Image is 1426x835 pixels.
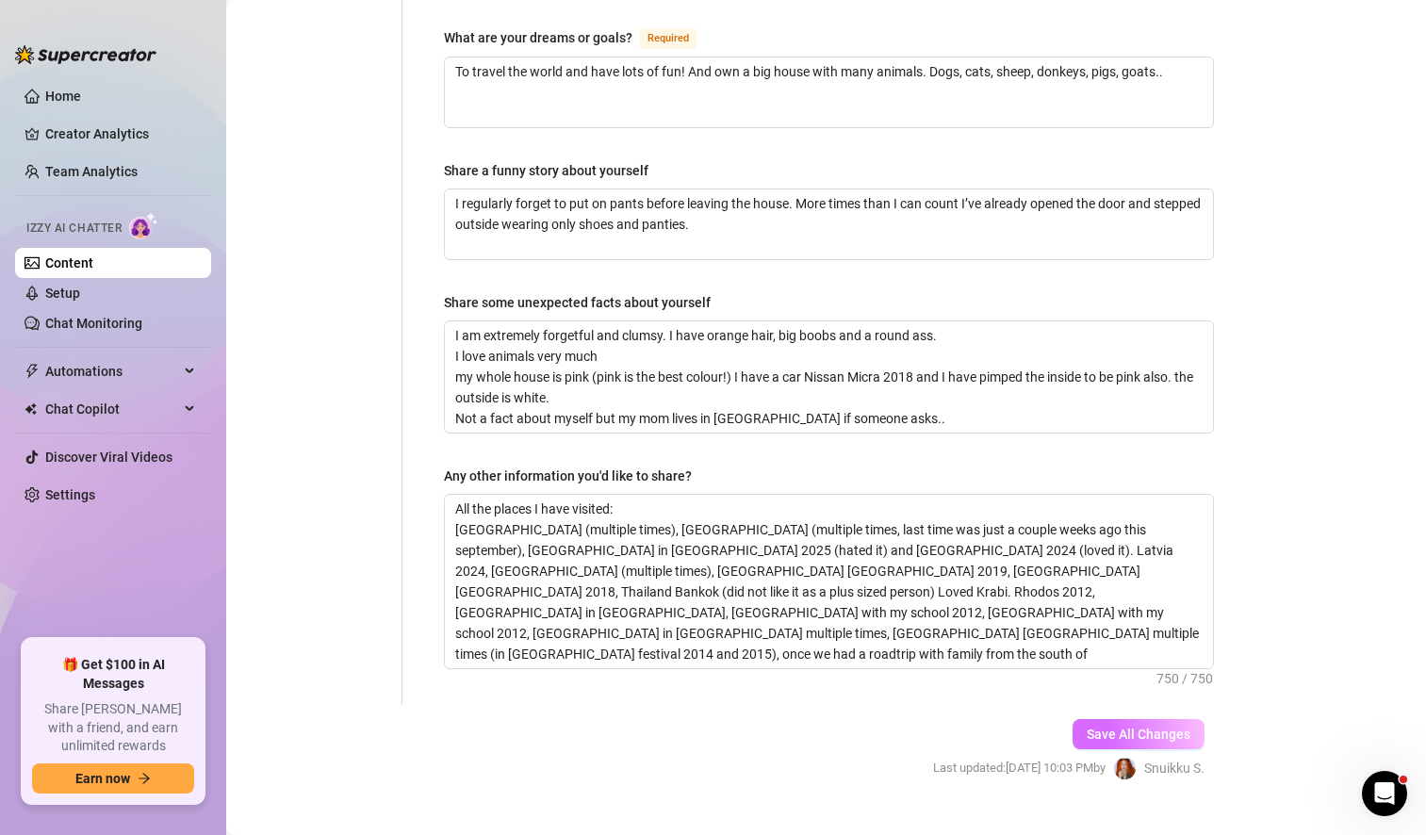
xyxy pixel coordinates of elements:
a: Discover Viral Videos [45,450,172,465]
span: Share [PERSON_NAME] with a friend, and earn unlimited rewards [32,700,194,756]
a: Home [45,89,81,104]
div: What are your dreams or goals? [444,27,632,48]
span: Save All Changes [1087,727,1190,742]
span: Chat Copilot [45,394,179,424]
textarea: Share some unexpected facts about yourself [445,321,1213,433]
div: Share a funny story about yourself [444,160,648,181]
label: What are your dreams or goals? [444,26,717,49]
a: Creator Analytics [45,119,196,149]
a: Setup [45,286,80,301]
img: Chat Copilot [25,402,37,416]
span: Snuikku S. [1144,758,1205,778]
span: Earn now [75,771,130,786]
a: Content [45,255,93,270]
label: Share a funny story about yourself [444,160,662,181]
img: AI Chatter [129,212,158,239]
button: Earn nowarrow-right [32,763,194,794]
label: Share some unexpected facts about yourself [444,292,724,313]
div: Any other information you'd like to share? [444,466,692,486]
img: logo-BBDzfeDw.svg [15,45,156,64]
a: Chat Monitoring [45,316,142,331]
a: Settings [45,487,95,502]
span: Required [640,28,697,49]
span: thunderbolt [25,364,40,379]
a: Team Analytics [45,164,138,179]
span: Last updated: [DATE] 10:03 PM by [933,759,1106,778]
span: Izzy AI Chatter [26,220,122,237]
textarea: Any other information you'd like to share? [445,495,1213,668]
textarea: Share a funny story about yourself [445,189,1213,259]
span: 🎁 Get $100 in AI Messages [32,656,194,693]
textarea: What are your dreams or goals? [445,57,1213,127]
span: arrow-right [138,772,151,785]
button: Save All Changes [1073,719,1205,749]
span: Automations [45,356,179,386]
iframe: Intercom live chat [1362,771,1407,816]
div: Share some unexpected facts about yourself [444,292,711,313]
label: Any other information you'd like to share? [444,466,705,486]
img: Snuikku Snuikkunen [1114,758,1136,779]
